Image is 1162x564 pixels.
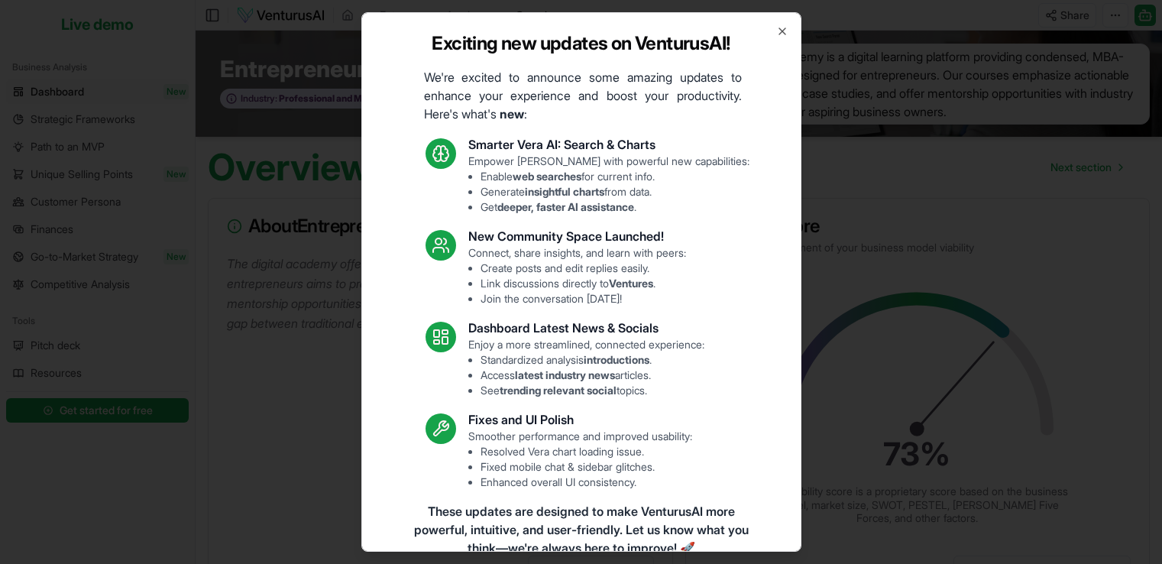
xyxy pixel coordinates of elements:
li: Generate from data. [481,184,749,199]
p: These updates are designed to make VenturusAI more powerful, intuitive, and user-friendly. Let us... [410,502,753,557]
li: See topics. [481,383,704,398]
li: Resolved Vera chart loading issue. [481,444,692,459]
p: Connect, share insights, and learn with peers: [468,245,686,306]
li: Get . [481,199,749,215]
li: Link discussions directly to . [481,276,686,291]
strong: deeper, faster AI assistance [497,200,634,213]
h2: Exciting new updates on VenturusAI! [432,31,730,56]
li: Join the conversation [DATE]! [481,291,686,306]
p: We're excited to announce some amazing updates to enhance your experience and boost your producti... [412,68,754,123]
strong: trending relevant social [500,384,617,397]
strong: new [500,106,524,122]
p: Empower [PERSON_NAME] with powerful new capabilities: [468,154,749,215]
h3: New Community Space Launched! [468,227,686,245]
h3: Smarter Vera AI: Search & Charts [468,135,749,154]
li: Access articles. [481,368,704,383]
strong: Ventures [609,277,653,290]
strong: web searches [513,170,581,183]
li: Enhanced overall UI consistency. [481,475,692,490]
li: Fixed mobile chat & sidebar glitches. [481,459,692,475]
strong: introductions [584,353,649,366]
p: Smoother performance and improved usability: [468,429,692,490]
strong: latest industry news [515,368,615,381]
li: Create posts and edit replies easily. [481,261,686,276]
p: Enjoy a more streamlined, connected experience: [468,337,704,398]
li: Enable for current info. [481,169,749,184]
h3: Fixes and UI Polish [468,410,692,429]
h3: Dashboard Latest News & Socials [468,319,704,337]
strong: insightful charts [525,185,604,198]
li: Standardized analysis . [481,352,704,368]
